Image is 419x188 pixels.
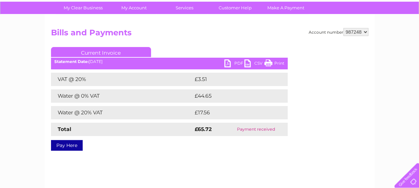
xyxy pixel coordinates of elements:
[361,28,371,33] a: Blog
[244,59,264,69] a: CSV
[51,47,151,57] a: Current Invoice
[264,59,284,69] a: Print
[224,59,244,69] a: PDF
[56,2,111,14] a: My Clear Business
[51,73,193,86] td: VAT @ 20%
[318,28,333,33] a: Energy
[106,2,161,14] a: My Account
[58,126,71,132] strong: Total
[397,28,413,33] a: Log out
[337,28,357,33] a: Telecoms
[195,126,212,132] strong: £65.72
[51,28,368,41] h2: Bills and Payments
[193,106,273,119] td: £17.56
[224,123,287,136] td: Payment received
[54,59,89,64] b: Statement Date:
[208,2,263,14] a: Customer Help
[51,140,83,151] a: Pay Here
[193,73,271,86] td: £3.51
[309,28,368,36] div: Account number
[51,59,288,64] div: [DATE]
[293,3,339,12] a: 0333 014 3131
[52,4,367,32] div: Clear Business is a trading name of Verastar Limited (registered in [GEOGRAPHIC_DATA] No. 3667643...
[375,28,391,33] a: Contact
[157,2,212,14] a: Services
[302,28,314,33] a: Water
[193,89,274,103] td: £44.65
[51,106,193,119] td: Water @ 20% VAT
[258,2,313,14] a: Make A Payment
[51,89,193,103] td: Water @ 0% VAT
[15,17,49,38] img: logo.png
